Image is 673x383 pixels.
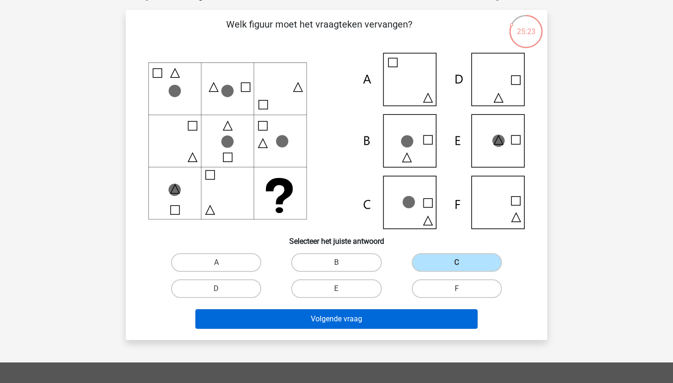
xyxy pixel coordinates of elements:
p: Welk figuur moet het vraagteken vervangen? [141,17,497,45]
label: D [171,279,261,298]
label: A [171,253,261,272]
label: C [412,253,502,272]
label: B [291,253,381,272]
button: Volgende vraag [195,309,478,329]
h6: Selecteer het juiste antwoord [141,229,532,246]
div: 25:23 [508,14,544,37]
label: E [291,279,381,298]
label: F [412,279,502,298]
